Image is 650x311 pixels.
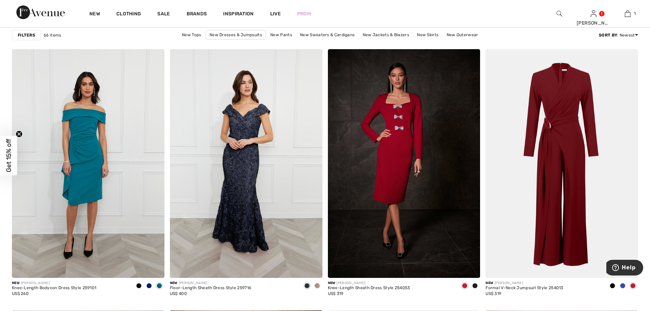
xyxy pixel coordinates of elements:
span: New [170,281,177,285]
span: US$ 400 [170,291,187,296]
a: New [89,11,100,18]
span: New [486,281,493,285]
a: Brands [187,11,207,18]
img: My Info [591,10,596,18]
div: Knee-Length Bodycon Dress Style 259101 [12,286,96,291]
div: Black [134,281,144,292]
img: 1ère Avenue [16,5,65,19]
span: 66 items [44,32,61,38]
div: Teal [154,281,164,292]
img: Knee-Length Sheath Dress Style 254053. Black [328,49,480,278]
a: 1 [611,10,644,18]
div: Black [607,281,618,292]
span: New [328,281,335,285]
a: New Jackets & Blazers [359,30,413,39]
img: Floor-Length Sheath Dress Style 259716. Navy [170,49,322,278]
div: Knee-Length Sheath Dress Style 254053 [328,286,410,291]
img: Formal V-Neck Jumpsuit Style 254013. Royal Sapphire 163 [486,49,638,278]
a: Live [270,10,281,17]
div: Floor-Length Sheath Dress Style 259716 [170,286,251,291]
span: Inspiration [223,11,254,18]
div: Black [470,281,480,292]
div: [PERSON_NAME] [577,19,610,27]
div: Formal V-Neck Jumpsuit Style 254013 [486,286,563,291]
button: Close teaser [16,130,23,137]
span: US$ 319 [486,291,501,296]
a: New Tops [178,30,204,39]
a: New Skirts [414,30,442,39]
div: : Newest [599,32,638,38]
img: Knee-Length Bodycon Dress Style 259101. Black [12,49,164,278]
div: Royal Sapphire 163 [618,281,628,292]
img: My Bag [625,10,631,18]
span: New [12,281,19,285]
span: US$ 319 [328,291,344,296]
a: New Outerwear [443,30,482,39]
span: Get 15% off [5,139,13,172]
div: Navy [302,281,312,292]
strong: Sort By [599,33,617,38]
div: Merlot [628,281,638,292]
img: search the website [557,10,562,18]
div: Blush [312,281,322,292]
iframe: Opens a widget where you can find more information [606,260,643,277]
a: Prom [297,10,311,17]
span: US$ 260 [12,291,29,296]
a: New Sweaters & Cardigans [297,30,358,39]
a: Sign In [591,10,596,17]
a: New Pants [267,30,295,39]
div: [PERSON_NAME] [486,281,563,286]
span: 1 [634,11,636,17]
div: [PERSON_NAME] [328,281,410,286]
strong: Filters [18,32,35,38]
a: New Dresses & Jumpsuits [206,30,266,40]
div: Royal [144,281,154,292]
div: [PERSON_NAME] [12,281,96,286]
div: Deep cherry [460,281,470,292]
a: Sale [157,11,170,18]
a: Clothing [116,11,141,18]
div: [PERSON_NAME] [170,281,251,286]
